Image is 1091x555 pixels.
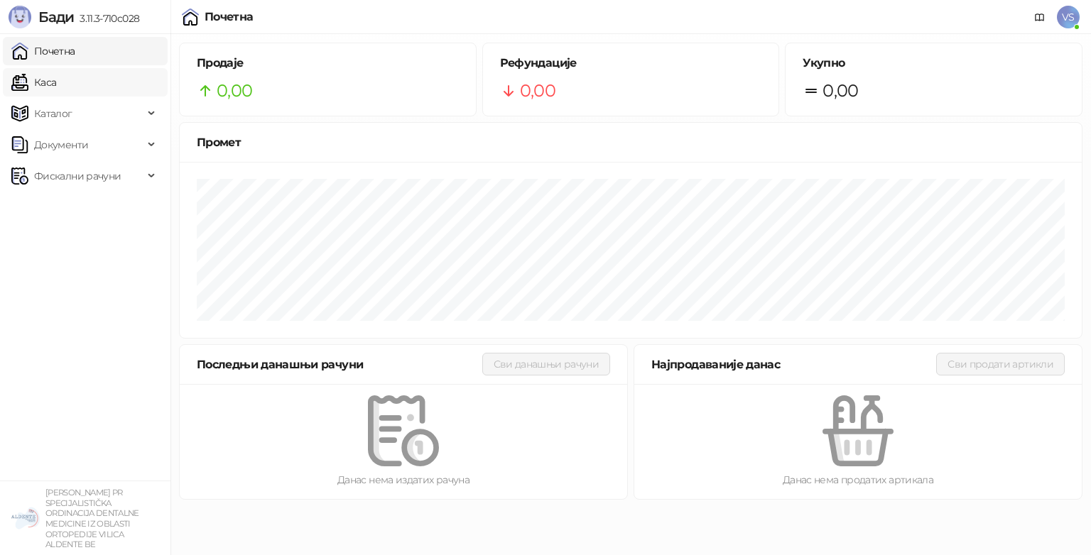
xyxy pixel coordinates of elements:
h5: Укупно [803,55,1065,72]
button: Сви продати артикли [936,353,1065,375]
span: Документи [34,131,88,159]
span: Бади [38,9,74,26]
span: 3.11.3-710c028 [74,12,139,25]
span: 0,00 [823,77,858,104]
span: 0,00 [520,77,555,104]
small: [PERSON_NAME] PR SPECIJALISTIČKA ORDINACIJA DENTALNE MEDICINE IZ OBLASTI ORTOPEDIJE VILICA ALDENT... [45,488,139,549]
img: Logo [9,6,31,28]
div: Најпродаваније данас [651,356,936,373]
button: Сви данашњи рачуни [482,353,610,375]
span: VS [1057,6,1080,28]
h5: Продаје [197,55,459,72]
h5: Рефундације [500,55,762,72]
div: Промет [197,133,1065,151]
a: Каса [11,68,56,97]
a: Почетна [11,37,75,65]
div: Данас нема издатих рачуна [202,472,604,488]
img: 64x64-companyLogo-5147c2c0-45e4-4f6f-934a-c50ed2e74707.png [11,504,40,532]
span: Каталог [34,99,72,128]
div: Данас нема продатих артикала [657,472,1059,488]
div: Почетна [205,11,254,23]
a: Документација [1028,6,1051,28]
span: Фискални рачуни [34,162,121,190]
div: Последњи данашњи рачуни [197,356,482,373]
span: 0,00 [217,77,252,104]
